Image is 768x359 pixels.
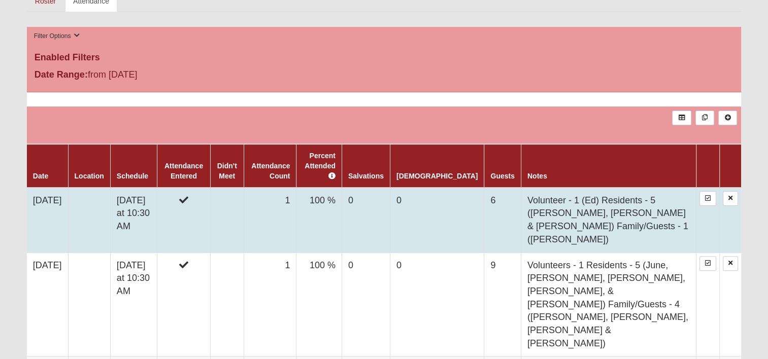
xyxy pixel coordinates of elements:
a: Date [33,172,48,180]
td: 100 % [296,188,342,253]
a: Attendance Count [251,162,290,180]
a: Didn't Meet [217,162,237,180]
td: 100 % [296,253,342,356]
a: Notes [527,172,547,180]
a: Merge Records into Merge Template [695,111,714,125]
td: Volunteer - 1 (Ed) Residents - 5 ([PERSON_NAME], [PERSON_NAME] & [PERSON_NAME]) Family/Guests - 1... [521,188,696,253]
td: [DATE] [27,188,68,253]
td: 6 [484,188,521,253]
a: Enter Attendance [699,191,716,206]
button: Filter Options [31,31,83,42]
td: 0 [342,253,390,356]
td: 0 [342,188,390,253]
th: Salvations [342,144,390,188]
a: Alt+N [718,111,737,125]
td: 0 [390,253,484,356]
td: 9 [484,253,521,356]
a: Location [75,172,104,180]
a: Delete [723,256,738,271]
div: from [DATE] [27,68,265,84]
th: Guests [484,144,521,188]
td: 1 [244,188,296,253]
td: Volunteers - 1 Residents - 5 (June, [PERSON_NAME], [PERSON_NAME], [PERSON_NAME], & [PERSON_NAME])... [521,253,696,356]
a: Attendance Entered [164,162,203,180]
td: [DATE] at 10:30 AM [110,188,157,253]
a: Enter Attendance [699,256,716,271]
td: [DATE] at 10:30 AM [110,253,157,356]
td: 1 [244,253,296,356]
td: 0 [390,188,484,253]
th: [DEMOGRAPHIC_DATA] [390,144,484,188]
a: Percent Attended [305,152,336,180]
td: [DATE] [27,253,68,356]
label: Date Range: [35,68,88,82]
a: Export to Excel [672,111,691,125]
h4: Enabled Filters [35,52,733,63]
a: Delete [723,191,738,206]
a: Schedule [117,172,148,180]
